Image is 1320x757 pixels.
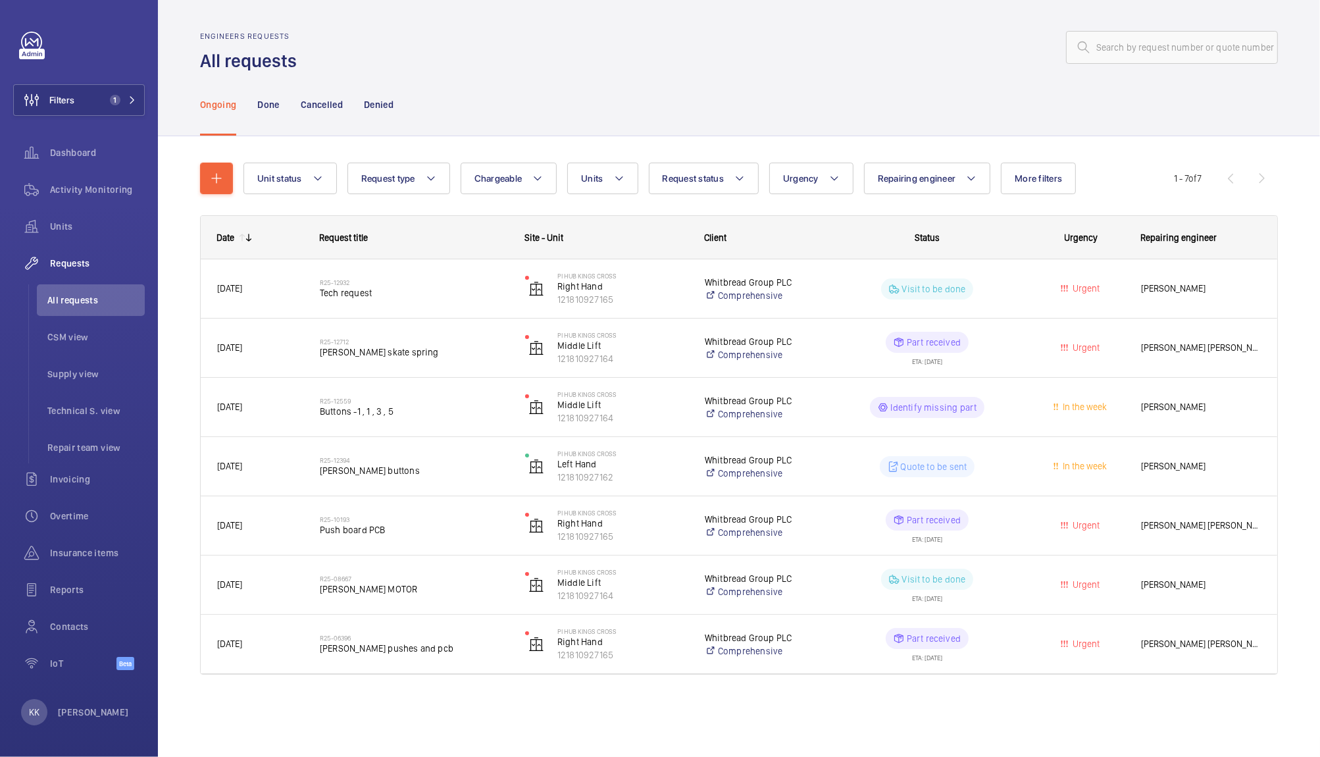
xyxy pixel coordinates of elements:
[912,353,942,365] div: ETA: [DATE]
[320,405,508,418] span: Buttons -1 , 1 , 3 , 5
[320,575,508,583] h2: R25-08667
[320,583,508,596] span: [PERSON_NAME] MOTOR
[217,520,242,531] span: [DATE]
[557,280,688,293] p: Right Hand
[29,706,39,719] p: KK
[50,583,145,596] span: Reports
[50,183,145,196] span: Activity Monitoring
[912,649,942,661] div: ETA: [DATE]
[50,657,116,670] span: IoT
[347,163,450,194] button: Request type
[663,173,724,184] span: Request status
[1141,400,1261,415] span: [PERSON_NAME]
[705,572,816,585] p: Whitbread Group PLC
[769,163,853,194] button: Urgency
[217,402,242,412] span: [DATE]
[528,340,544,356] img: elevator.svg
[50,546,145,560] span: Insurance items
[1140,232,1217,243] span: Repairing engineer
[364,98,393,111] p: Denied
[705,585,816,598] a: Comprehensive
[320,634,508,642] h2: R25-06396
[912,531,942,542] div: ETA: [DATE]
[557,635,688,648] p: Right Hand
[557,517,688,530] p: Right Hand
[878,173,956,184] span: Repairing engineer
[528,577,544,593] img: elevator.svg
[257,173,302,184] span: Unit status
[50,146,145,159] span: Dashboard
[1071,520,1100,531] span: Urgent
[50,509,145,523] span: Overtime
[1174,174,1202,183] span: 1 - 7 7
[47,404,145,417] span: Technical S. view
[217,283,242,294] span: [DATE]
[557,272,688,280] p: PI Hub Kings Cross
[320,397,508,405] h2: R25-12559
[1141,577,1261,592] span: [PERSON_NAME]
[915,232,940,243] span: Status
[557,293,688,306] p: 121810927165
[705,276,816,289] p: Whitbread Group PLC
[528,459,544,475] img: elevator.svg
[557,471,688,484] p: 121810927162
[557,530,688,543] p: 121810927165
[783,173,819,184] span: Urgency
[557,576,688,589] p: Middle Lift
[320,642,508,655] span: [PERSON_NAME] pushes and pcb
[705,394,816,407] p: Whitbread Group PLC
[116,657,134,670] span: Beta
[50,257,145,270] span: Requests
[902,282,966,296] p: Visit to be done
[705,335,816,348] p: Whitbread Group PLC
[361,173,415,184] span: Request type
[217,461,242,471] span: [DATE]
[528,518,544,534] img: elevator.svg
[1065,232,1098,243] span: Urgency
[110,95,120,105] span: 1
[907,513,961,527] p: Part received
[200,49,305,73] h1: All requests
[891,401,977,414] p: Identify missing part
[557,331,688,339] p: PI Hub Kings Cross
[557,648,688,662] p: 121810927165
[47,441,145,454] span: Repair team view
[320,456,508,464] h2: R25-12394
[50,620,145,633] span: Contacts
[47,330,145,344] span: CSM view
[705,644,816,658] a: Comprehensive
[557,398,688,411] p: Middle Lift
[320,286,508,300] span: Tech request
[557,589,688,602] p: 121810927164
[1141,340,1261,355] span: [PERSON_NAME] [PERSON_NAME]
[581,173,603,184] span: Units
[47,294,145,307] span: All requests
[557,450,688,457] p: PI Hub Kings Cross
[200,32,305,41] h2: Engineers requests
[705,526,816,539] a: Comprehensive
[1061,461,1107,471] span: In the week
[320,515,508,523] h2: R25-10193
[557,627,688,635] p: PI Hub Kings Cross
[557,509,688,517] p: PI Hub Kings Cross
[528,281,544,297] img: elevator.svg
[705,467,816,480] a: Comprehensive
[705,454,816,467] p: Whitbread Group PLC
[319,232,368,243] span: Request title
[320,346,508,359] span: [PERSON_NAME] skate spring
[557,390,688,398] p: PI Hub Kings Cross
[1071,579,1100,590] span: Urgent
[461,163,557,194] button: Chargeable
[1015,173,1062,184] span: More filters
[13,84,145,116] button: Filters1
[704,232,726,243] span: Client
[557,339,688,352] p: Middle Lift
[1141,637,1261,652] span: [PERSON_NAME] [PERSON_NAME]
[901,460,967,473] p: Quote to be sent
[649,163,759,194] button: Request status
[320,523,508,536] span: Push board PCB
[557,352,688,365] p: 121810927164
[902,573,966,586] p: Visit to be done
[217,342,242,353] span: [DATE]
[217,579,242,590] span: [DATE]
